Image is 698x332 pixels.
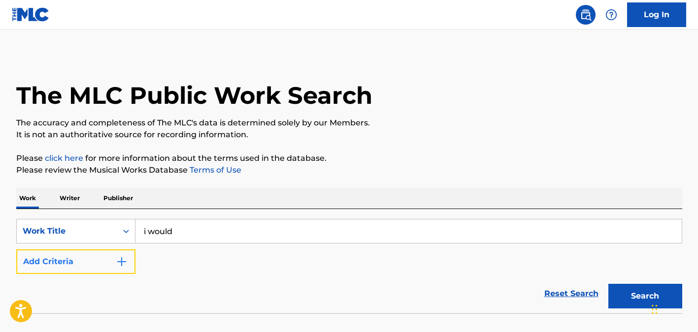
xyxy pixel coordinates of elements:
[608,284,682,308] button: Search
[16,219,682,313] form: Search Form
[23,225,111,237] div: Work Title
[601,5,621,25] div: Help
[627,2,686,27] a: Log In
[652,295,658,324] div: Drag
[605,9,617,21] img: help
[16,81,372,110] h1: The MLC Public Work Search
[16,129,682,141] p: It is not an authoritative source for recording information.
[57,188,83,209] p: Writer
[45,153,83,163] a: click here
[576,5,596,25] a: Public Search
[16,188,39,209] p: Work
[188,165,241,175] a: Terms of Use
[116,256,128,268] img: 9d2ae6d4665cec9f34b9.svg
[539,283,603,304] a: Reset Search
[100,188,136,209] p: Publisher
[16,164,682,176] p: Please review the Musical Works Database
[12,7,50,22] img: MLC Logo
[16,117,682,129] p: The accuracy and completeness of The MLC's data is determined solely by our Members.
[649,285,698,332] iframe: Chat Widget
[16,249,135,274] button: Add Criteria
[580,9,592,21] img: search
[16,152,682,164] p: Please for more information about the terms used in the database.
